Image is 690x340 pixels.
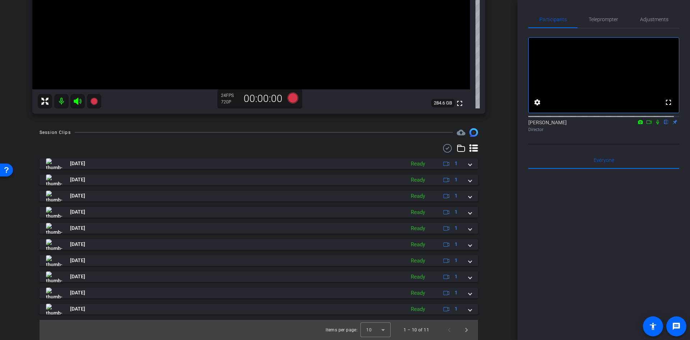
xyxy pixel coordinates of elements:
img: Session clips [469,128,478,137]
span: [DATE] [70,208,85,216]
div: Ready [407,289,429,297]
div: 720P [221,99,239,105]
img: thumb-nail [46,158,62,169]
mat-expansion-panel-header: thumb-nail[DATE]Ready1 [40,271,478,282]
span: Teleprompter [589,17,618,22]
mat-icon: settings [533,98,542,107]
div: 00:00:00 [239,93,287,105]
span: 1 [455,241,457,248]
div: Ready [407,176,429,184]
span: 1 [455,273,457,280]
div: Ready [407,192,429,200]
div: Director [528,126,679,133]
img: thumb-nail [46,191,62,201]
div: [PERSON_NAME] [528,119,679,133]
mat-expansion-panel-header: thumb-nail[DATE]Ready1 [40,288,478,298]
span: [DATE] [70,289,85,297]
span: FPS [226,93,234,98]
span: 1 [455,192,457,200]
span: 1 [455,305,457,313]
img: thumb-nail [46,288,62,298]
span: 1 [455,224,457,232]
span: Participants [539,17,567,22]
span: 1 [455,160,457,167]
div: Ready [407,241,429,249]
img: thumb-nail [46,304,62,315]
mat-icon: fullscreen [664,98,673,107]
mat-expansion-panel-header: thumb-nail[DATE]Ready1 [40,191,478,201]
span: [DATE] [70,160,85,167]
img: thumb-nail [46,207,62,218]
span: [DATE] [70,224,85,232]
span: Adjustments [640,17,668,22]
div: Items per page: [326,326,358,334]
div: Ready [407,305,429,313]
span: Destinations for your clips [457,128,465,137]
span: [DATE] [70,305,85,313]
span: 1 [455,257,457,264]
span: [DATE] [70,241,85,248]
div: Session Clips [40,129,71,136]
button: Previous page [441,321,458,339]
mat-icon: message [672,322,681,331]
img: thumb-nail [46,174,62,185]
img: thumb-nail [46,239,62,250]
span: 1 [455,176,457,183]
mat-icon: cloud_upload [457,128,465,137]
img: thumb-nail [46,223,62,234]
mat-expansion-panel-header: thumb-nail[DATE]Ready1 [40,207,478,218]
mat-icon: accessibility [649,322,657,331]
div: 24 [221,93,239,98]
button: Next page [458,321,475,339]
span: 1 [455,208,457,216]
span: [DATE] [70,176,85,183]
div: 1 – 10 of 11 [404,326,429,334]
mat-expansion-panel-header: thumb-nail[DATE]Ready1 [40,174,478,185]
div: Ready [407,160,429,168]
mat-expansion-panel-header: thumb-nail[DATE]Ready1 [40,223,478,234]
img: thumb-nail [46,271,62,282]
mat-expansion-panel-header: thumb-nail[DATE]Ready1 [40,239,478,250]
div: Ready [407,224,429,233]
span: [DATE] [70,273,85,280]
mat-icon: fullscreen [455,99,464,108]
div: Ready [407,208,429,216]
img: thumb-nail [46,255,62,266]
span: [DATE] [70,192,85,200]
mat-expansion-panel-header: thumb-nail[DATE]Ready1 [40,255,478,266]
div: Ready [407,273,429,281]
span: Everyone [594,158,614,163]
mat-icon: flip [662,118,671,125]
span: [DATE] [70,257,85,264]
mat-expansion-panel-header: thumb-nail[DATE]Ready1 [40,304,478,315]
mat-expansion-panel-header: thumb-nail[DATE]Ready1 [40,158,478,169]
span: 1 [455,289,457,297]
span: 284.6 GB [431,99,455,107]
div: Ready [407,257,429,265]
